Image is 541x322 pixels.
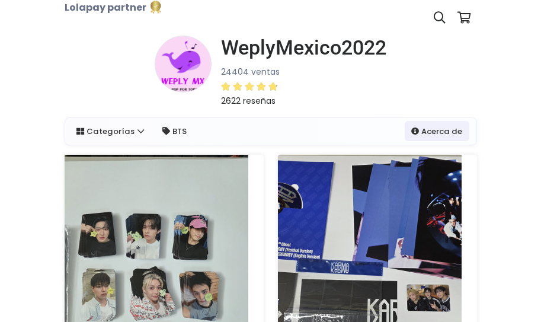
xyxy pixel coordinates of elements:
[70,121,151,141] a: Categorías
[221,95,276,107] small: 2622 reseñas
[221,66,280,78] small: 24404 ventas
[155,36,212,93] img: small.png
[221,79,386,108] a: 2622 reseñas
[221,36,386,60] h1: WeplyMexico2022
[212,36,386,60] a: WeplyMexico2022
[65,1,146,14] b: Lolapay partner
[405,121,469,141] a: Acerca de
[155,121,193,141] a: BTS
[221,79,278,94] div: 4.85 / 5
